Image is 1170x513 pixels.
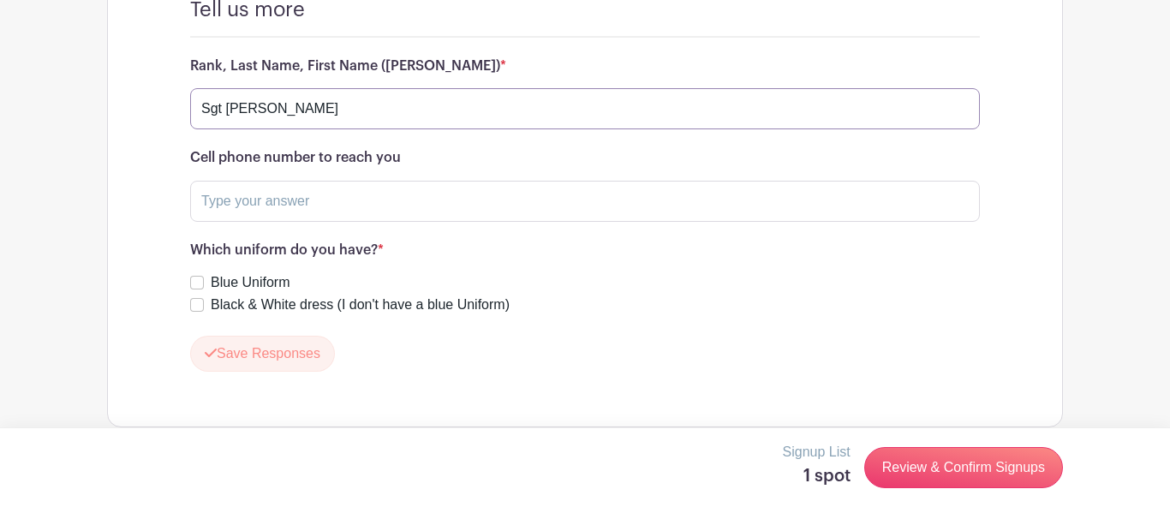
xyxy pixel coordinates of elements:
[783,466,851,486] h5: 1 spot
[783,442,851,462] p: Signup List
[211,295,510,315] label: Black & White dress (I don't have a blue Uniform)
[190,336,335,372] button: Save Responses
[211,272,290,293] label: Blue Uniform
[190,58,980,75] h6: Rank, Last Name, First Name ([PERSON_NAME])
[190,150,980,166] h6: Cell phone number to reach you
[864,447,1063,488] a: Review & Confirm Signups
[190,88,980,129] input: Type your answer
[190,242,980,259] h6: Which uniform do you have?
[190,181,980,222] input: Type your answer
